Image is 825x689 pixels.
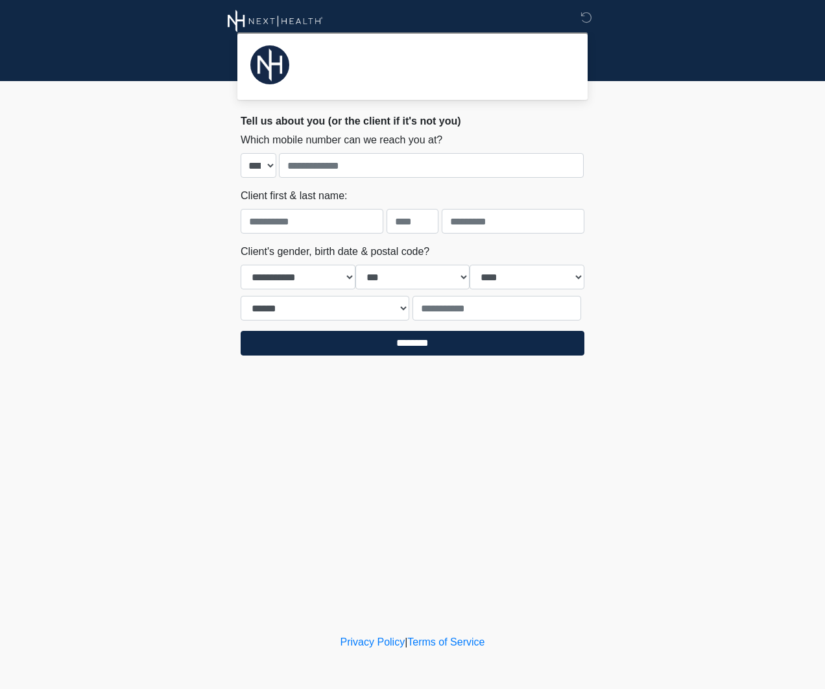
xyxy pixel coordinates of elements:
[341,636,405,647] a: Privacy Policy
[407,636,484,647] a: Terms of Service
[241,115,584,127] h2: Tell us about you (or the client if it's not you)
[241,244,429,260] label: Client's gender, birth date & postal code?
[241,132,442,148] label: Which mobile number can we reach you at?
[405,636,407,647] a: |
[228,10,323,32] img: Next Health Wellness Logo
[241,188,348,204] label: Client first & last name:
[250,45,289,84] img: Agent Avatar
